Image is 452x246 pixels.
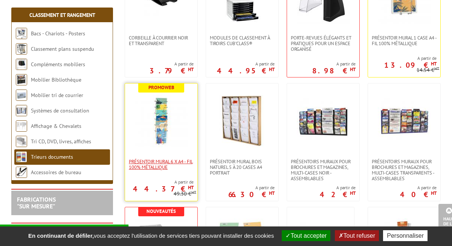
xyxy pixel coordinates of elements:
[400,185,437,191] span: A partir de
[31,76,81,83] a: Mobilier Bibliothèque
[31,46,94,52] a: Classement plans suspendu
[16,151,27,162] img: Trieurs documents
[216,95,269,147] img: Présentoir Mural Bois naturel 5 à 20 cases A4 Portrait
[269,66,275,73] sup: HT
[400,192,437,197] p: 40 €
[417,67,439,73] p: 14.54 €
[217,61,275,67] span: A partir de
[133,187,194,191] p: 44.37 €
[16,105,27,116] img: Systèmes de consultation
[368,159,440,181] a: PRÉSENTOIRS MURAUX POUR BROCHURES ET MAGAZINES, MULTI-CASES TRANSPARENTS - ASSEMBLABLES
[16,167,27,178] img: Accessoires de bureau
[16,90,27,101] img: Mobilier tri de courrier
[31,123,81,129] a: Affichage & Chevalets
[297,95,350,147] img: PRÉSENTOIRS MURAUX POUR BROCHURES ET MAGAZINES, MULTI-CASES NOIR - ASSEMBLABLES
[24,232,278,239] span: vous acceptez l'utilisation de services tiers pouvant installer des cookies
[16,136,27,147] img: Tri CD, DVD, livres, affiches
[150,61,194,67] span: A partir de
[269,190,275,196] sup: HT
[217,68,275,73] p: 44.95 €
[368,55,437,61] span: A partir de
[228,185,275,191] span: A partir de
[135,95,188,147] img: Présentoir mural 6 x A4 - Fil 100% métallique
[320,185,356,191] span: A partir de
[16,43,27,55] img: Classement plans suspendu
[16,74,27,85] img: Mobilier Bibliothèque
[287,159,359,181] a: PRÉSENTOIRS MURAUX POUR BROCHURES ET MAGAZINES, MULTI-CASES NOIR - ASSEMBLABLES
[31,107,89,114] a: Systèmes de consultation
[378,95,431,147] img: PRÉSENTOIRS MURAUX POUR BROCHURES ET MAGAZINES, MULTI-CASES TRANSPARENTS - ASSEMBLABLES
[291,35,356,52] span: Porte-revues élégants et pratiques pour un espace organisé
[368,35,440,46] a: Présentoir mural 1 case A4 - Fil 100% métallique
[174,191,196,197] p: 49.30 €
[384,63,437,67] p: 13.09 €
[372,35,437,46] span: Présentoir mural 1 case A4 - Fil 100% métallique
[383,230,428,241] button: Personnaliser (fenêtre modale)
[29,12,95,18] a: Classement et Rangement
[228,192,275,197] p: 66.30 €
[188,66,194,73] sup: HT
[16,59,27,70] img: Compléments mobiliers
[210,159,275,176] span: Présentoir Mural Bois naturel 5 à 20 cases A4 Portrait
[350,66,356,73] sup: HT
[191,190,196,195] sup: HT
[206,35,278,46] a: Modules de classement à tiroirs Cub’Class®
[372,159,437,181] span: PRÉSENTOIRS MURAUX POUR BROCHURES ET MAGAZINES, MULTI-CASES TRANSPARENTS - ASSEMBLABLES
[291,159,356,181] span: PRÉSENTOIRS MURAUX POUR BROCHURES ET MAGAZINES, MULTI-CASES NOIR - ASSEMBLABLES
[431,190,437,196] sup: HT
[210,35,275,46] span: Modules de classement à tiroirs Cub’Class®
[148,84,174,91] b: Promoweb
[31,61,85,68] a: Compléments mobiliers
[335,230,379,241] button: Tout refuser
[147,208,176,214] b: Nouveautés
[125,35,197,46] a: Corbeille à courrier noir et transparent
[188,184,194,191] sup: HT
[17,196,56,210] a: FABRICATIONS"Sur Mesure"
[125,159,197,170] a: Présentoir mural 6 x A4 - Fil 100% métallique
[129,35,194,46] span: Corbeille à courrier noir et transparent
[16,28,27,39] img: Bacs - Chariots - Posters
[282,230,330,241] button: Tout accepter
[312,68,356,73] p: 8.98 €
[150,68,194,73] p: 3.79 €
[287,35,359,52] a: Porte-revues élégants et pratiques pour un espace organisé
[31,169,81,176] a: Accessoires de bureau
[350,190,356,196] sup: HT
[31,153,73,160] a: Trieurs documents
[31,92,83,99] a: Mobilier tri de courrier
[434,66,439,71] sup: HT
[125,179,194,185] span: A partir de
[431,61,437,67] sup: HT
[312,61,356,67] span: A partir de
[320,192,356,197] p: 42 €
[129,159,194,170] span: Présentoir mural 6 x A4 - Fil 100% métallique
[206,159,278,176] a: Présentoir Mural Bois naturel 5 à 20 cases A4 Portrait
[31,30,85,37] a: Bacs - Chariots - Posters
[16,120,27,132] img: Affichage & Chevalets
[31,138,91,145] a: Tri CD, DVD, livres, affiches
